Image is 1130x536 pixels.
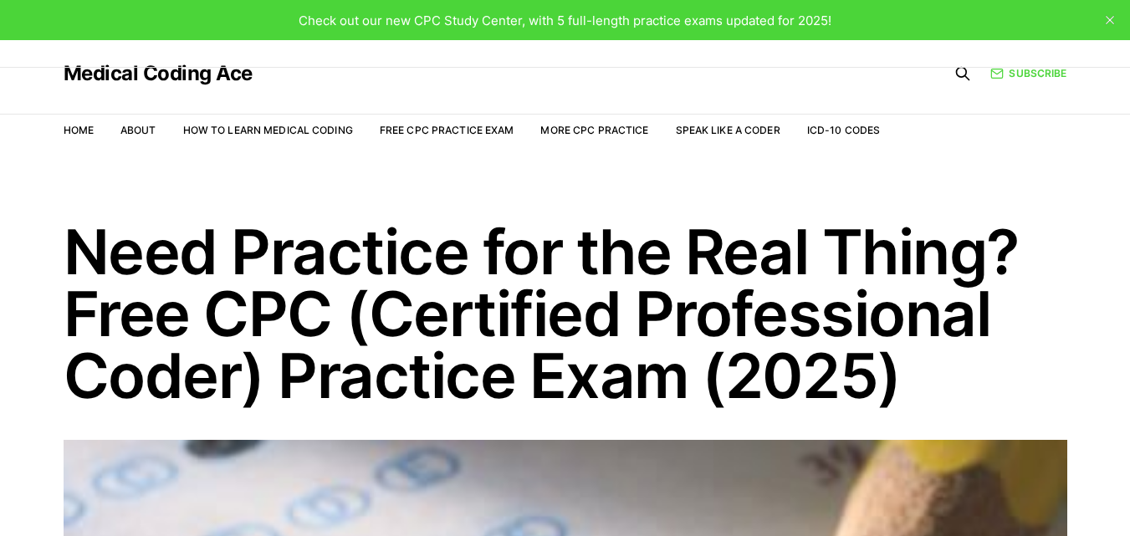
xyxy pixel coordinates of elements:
a: ICD-10 Codes [807,124,880,136]
button: close [1097,7,1123,33]
a: Free CPC Practice Exam [380,124,514,136]
iframe: portal-trigger [857,454,1130,536]
a: Medical Coding Ace [64,64,253,84]
a: Home [64,124,94,136]
a: About [120,124,156,136]
span: Check out our new CPC Study Center, with 5 full-length practice exams updated for 2025! [299,13,831,28]
a: Speak Like a Coder [676,124,780,136]
a: Subscribe [990,65,1066,81]
h1: Need Practice for the Real Thing? Free CPC (Certified Professional Coder) Practice Exam (2025) [64,221,1067,406]
a: More CPC Practice [540,124,648,136]
a: How to Learn Medical Coding [183,124,353,136]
